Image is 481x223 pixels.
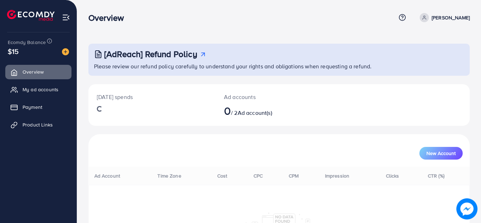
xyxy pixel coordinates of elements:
img: image [62,48,69,55]
a: Payment [5,100,71,114]
img: logo [7,10,55,21]
span: My ad accounts [23,86,58,93]
h3: [AdReach] Refund Policy [104,49,197,59]
p: Ad accounts [224,93,302,101]
span: 0 [224,103,231,119]
span: Overview [23,68,44,75]
p: [PERSON_NAME] [432,13,470,22]
p: [DATE] spends [97,93,207,101]
img: menu [62,13,70,21]
h3: Overview [88,13,130,23]
a: [PERSON_NAME] [417,13,470,22]
p: Please review our refund policy carefully to understand your rights and obligations when requesti... [94,62,466,70]
a: My ad accounts [5,82,71,97]
a: Overview [5,65,71,79]
span: Ad account(s) [238,109,272,117]
a: Product Links [5,118,71,132]
span: New Account [426,151,456,156]
span: Ecomdy Balance [8,39,46,46]
span: $15 [8,46,19,56]
h2: / 2 [224,104,302,117]
span: Payment [23,104,42,111]
img: image [456,198,477,219]
button: New Account [419,147,463,160]
span: Product Links [23,121,53,128]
